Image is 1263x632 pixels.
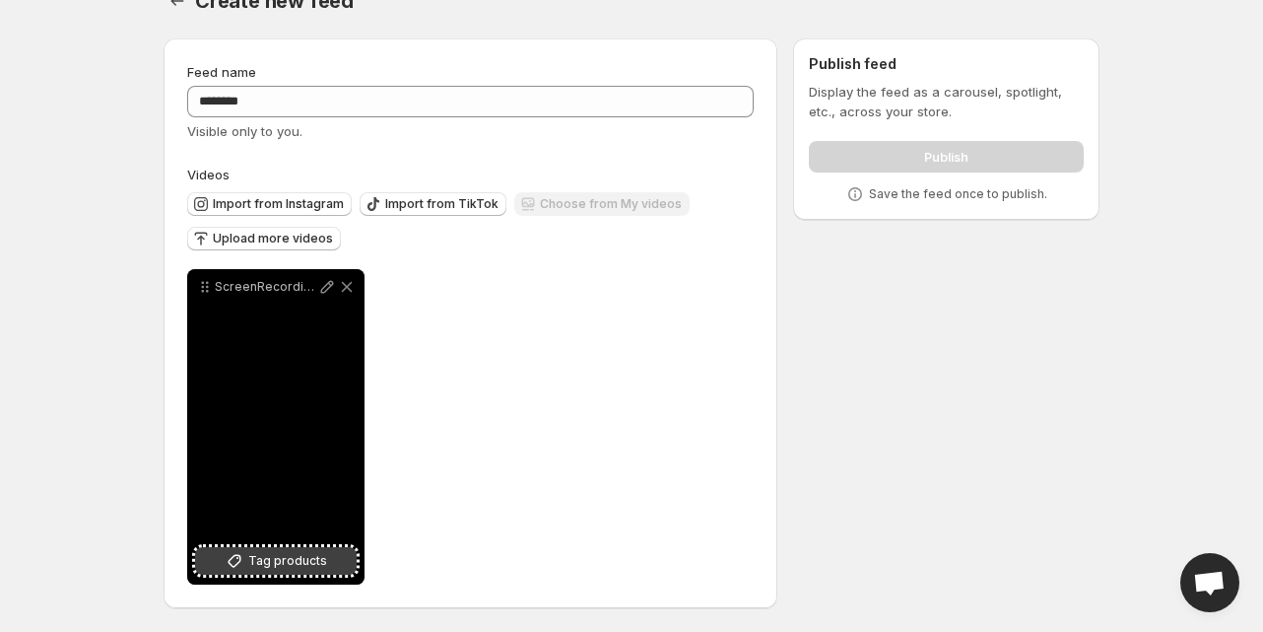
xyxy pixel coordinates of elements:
[187,167,230,182] span: Videos
[215,279,317,295] p: ScreenRecording_[DATE] 13-00-39_1
[809,54,1084,74] h2: Publish feed
[360,192,506,216] button: Import from TikTok
[187,192,352,216] button: Import from Instagram
[187,269,365,585] div: ScreenRecording_[DATE] 13-00-39_1Tag products
[195,547,357,575] button: Tag products
[809,82,1084,121] p: Display the feed as a carousel, spotlight, etc., across your store.
[187,227,341,250] button: Upload more videos
[187,123,302,139] span: Visible only to you.
[869,186,1047,202] p: Save the feed once to publish.
[385,196,499,212] span: Import from TikTok
[187,64,256,80] span: Feed name
[213,231,333,246] span: Upload more videos
[213,196,344,212] span: Import from Instagram
[1180,553,1239,612] a: Open chat
[248,551,327,571] span: Tag products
